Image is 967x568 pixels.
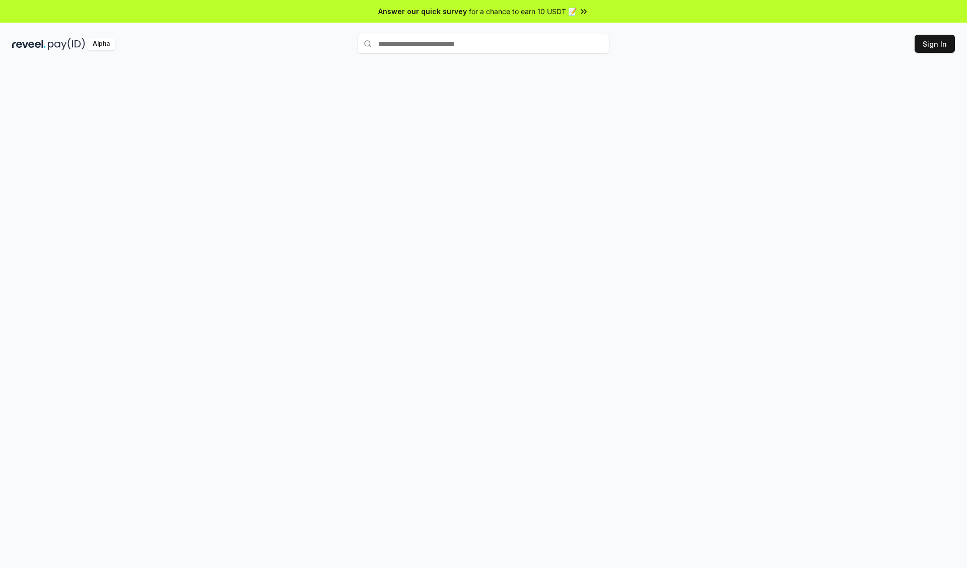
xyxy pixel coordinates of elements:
img: reveel_dark [12,38,46,50]
span: for a chance to earn 10 USDT 📝 [469,6,577,17]
button: Sign In [915,35,955,53]
span: Answer our quick survey [378,6,467,17]
img: pay_id [48,38,85,50]
div: Alpha [87,38,115,50]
